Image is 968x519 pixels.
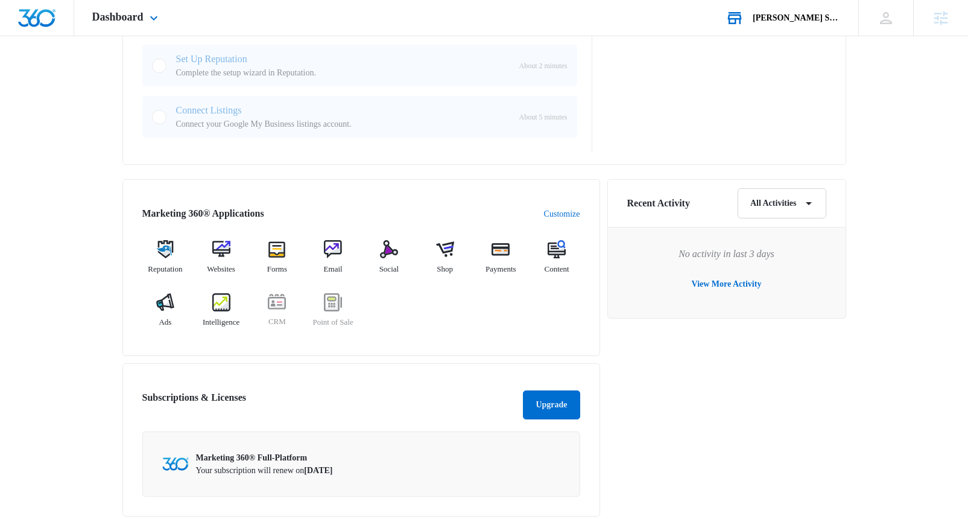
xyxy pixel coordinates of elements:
span: Content [545,263,569,275]
p: Marketing 360® Full-Platform [196,451,333,464]
a: Social [366,240,413,284]
button: All Activities [738,188,826,218]
span: About 2 minutes [519,60,568,71]
span: Point of Sale [313,316,353,328]
span: Email [324,263,343,275]
span: [DATE] [304,466,332,475]
span: Websites [207,263,235,275]
a: Reputation [142,240,189,284]
span: Ads [159,316,171,328]
a: Email [310,240,356,284]
span: About 5 minutes [519,112,568,123]
span: Shop [437,263,453,275]
span: Intelligence [203,316,239,328]
a: Ads [142,293,189,337]
span: Payments [486,263,516,275]
p: Your subscription will renew on [196,464,333,477]
p: Complete the setup wizard in Reputation. [176,66,510,79]
p: No activity in last 3 days [627,247,826,261]
span: Reputation [148,263,182,275]
a: CRM [254,293,300,337]
p: Connect your Google My Business listings account. [176,118,510,130]
a: Shop [422,240,468,284]
span: Social [379,263,399,275]
div: account name [753,13,841,23]
button: View More Activity [680,270,774,299]
a: Intelligence [198,293,244,337]
h2: Subscriptions & Licenses [142,390,246,415]
a: Content [534,240,580,284]
span: Forms [267,263,287,275]
a: Payments [478,240,524,284]
button: Upgrade [523,390,580,419]
a: Forms [254,240,300,284]
a: Websites [198,240,244,284]
h6: Recent Activity [627,196,690,211]
span: Dashboard [92,11,144,24]
span: CRM [268,316,286,328]
h2: Marketing 360® Applications [142,206,264,221]
a: Point of Sale [310,293,356,337]
img: Marketing 360 Logo [162,457,189,470]
a: Customize [544,208,580,220]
